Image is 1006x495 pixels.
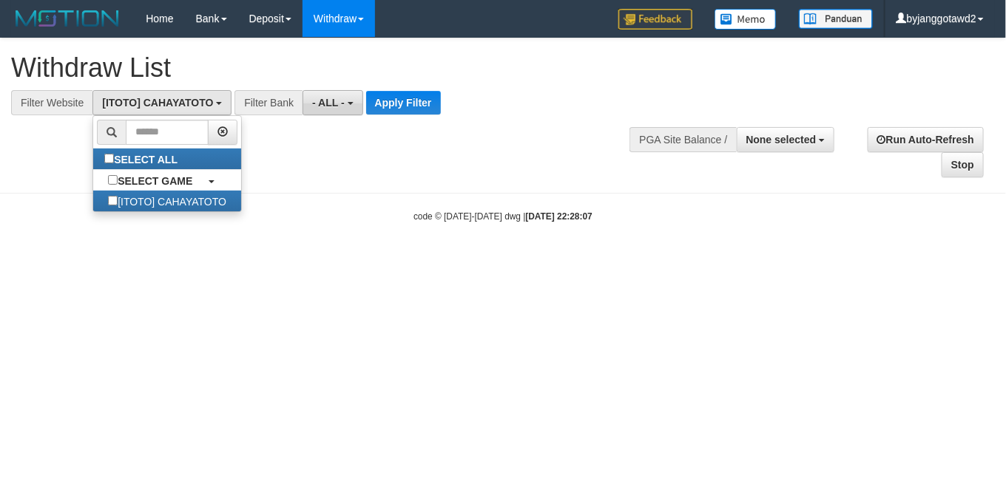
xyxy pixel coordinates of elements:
button: Apply Filter [366,91,441,115]
strong: [DATE] 22:28:07 [526,211,593,222]
img: MOTION_logo.png [11,7,124,30]
a: SELECT GAME [93,170,241,191]
label: [ITOTO] CAHAYATOTO [93,191,241,211]
h1: Withdraw List [11,53,656,83]
input: SELECT ALL [104,154,114,163]
input: [ITOTO] CAHAYATOTO [108,196,118,205]
button: None selected [737,127,835,152]
button: [ITOTO] CAHAYATOTO [92,90,232,115]
label: SELECT ALL [93,148,192,169]
span: - ALL - [312,97,345,109]
div: Filter Bank [234,90,303,115]
small: code © [DATE]-[DATE] dwg | [413,211,593,222]
div: Filter Website [11,90,92,115]
span: [ITOTO] CAHAYATOTO [102,97,213,109]
div: PGA Site Balance / [629,127,736,152]
img: Button%20Memo.svg [715,9,777,30]
img: Feedback.jpg [618,9,692,30]
b: SELECT GAME [118,175,192,187]
input: SELECT GAME [108,175,118,185]
a: Run Auto-Refresh [868,127,984,152]
a: Stop [942,152,984,177]
img: panduan.png [799,9,873,29]
span: None selected [746,134,817,146]
button: - ALL - [303,90,362,115]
